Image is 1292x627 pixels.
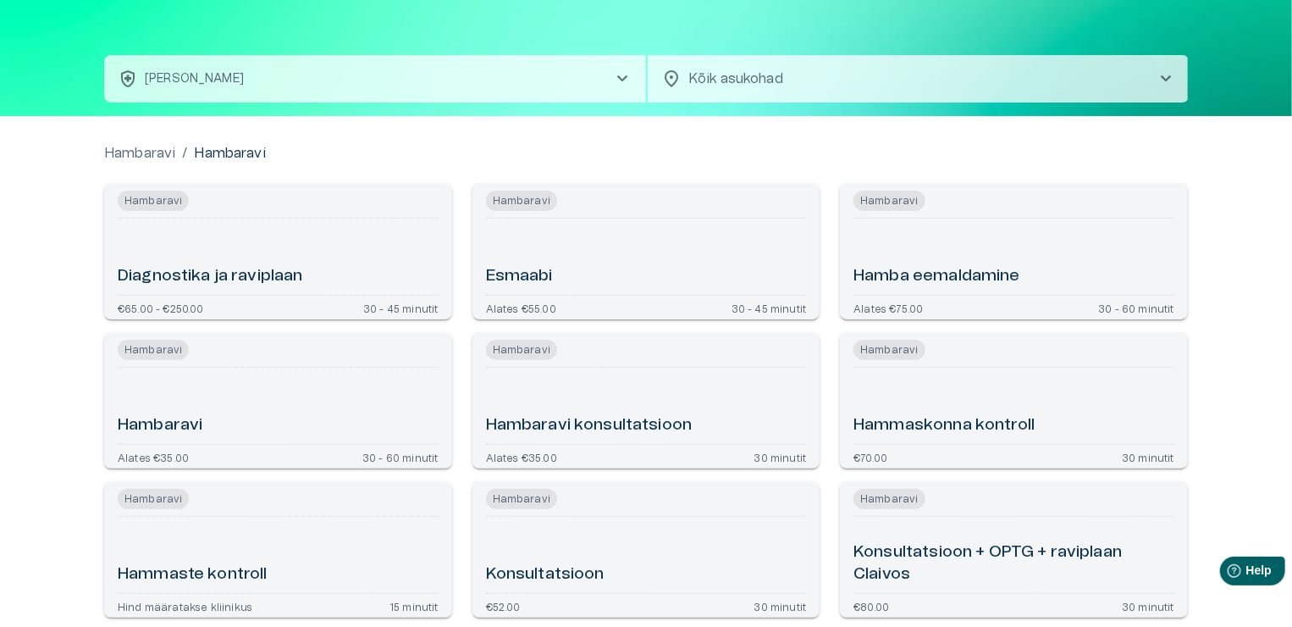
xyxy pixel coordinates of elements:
[486,191,557,211] span: Hambaravi
[853,489,925,509] span: Hambaravi
[1122,601,1174,611] p: 30 minutit
[853,265,1020,288] h6: Hamba eemaldamine
[486,414,693,437] h6: Hambaravi konsultatsioon
[486,563,605,586] h6: Konsultatsioon
[104,333,452,469] a: Open service booking details
[840,482,1188,618] a: Open service booking details
[853,601,889,611] p: €80.00
[840,333,1188,469] a: Open service booking details
[732,302,807,313] p: 30 - 45 minutit
[363,302,439,313] p: 30 - 45 minutit
[1160,550,1292,597] iframe: Help widget launcher
[486,601,521,611] p: €52.00
[486,340,557,360] span: Hambaravi
[486,452,557,462] p: Alates €35.00
[853,414,1035,437] h6: Hammaskonna kontroll
[612,69,632,89] span: chevron_right
[754,452,807,462] p: 30 minutit
[486,489,557,509] span: Hambaravi
[853,340,925,360] span: Hambaravi
[1122,452,1174,462] p: 30 minutit
[104,55,646,103] button: health_and_safety[PERSON_NAME]chevron_right
[853,541,1174,586] h6: Konsultatsioon + OPTG + raviplaan Claivos
[195,143,266,164] p: Hambaravi
[104,143,175,164] a: Hambaravi
[486,302,556,313] p: Alates €55.00
[688,69,1129,89] p: Kõik asukohad
[104,184,452,319] a: Open service booking details
[754,601,807,611] p: 30 minutit
[118,69,138,89] span: health_and_safety
[118,452,189,462] p: Alates €35.00
[472,333,820,469] a: Open service booking details
[118,601,252,611] p: Hind määratakse kliinikus
[118,265,303,288] h6: Diagnostika ja raviplaan
[118,302,204,313] p: €65.00 - €250.00
[472,482,820,618] a: Open service booking details
[472,184,820,319] a: Open service booking details
[145,70,244,88] p: [PERSON_NAME]
[840,184,1188,319] a: Open service booking details
[118,489,189,509] span: Hambaravi
[1098,302,1174,313] p: 30 - 60 minutit
[661,69,682,89] span: location_on
[182,143,187,164] p: /
[118,191,189,211] span: Hambaravi
[389,601,439,611] p: 15 minutit
[118,414,202,437] h6: Hambaravi
[118,563,268,586] h6: Hammaste kontroll
[118,340,189,360] span: Hambaravi
[853,452,887,462] p: €70.00
[853,302,923,313] p: Alates €75.00
[362,452,439,462] p: 30 - 60 minutit
[1156,69,1176,89] span: chevron_right
[486,265,553,288] h6: Esmaabi
[853,191,925,211] span: Hambaravi
[104,482,452,618] a: Open service booking details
